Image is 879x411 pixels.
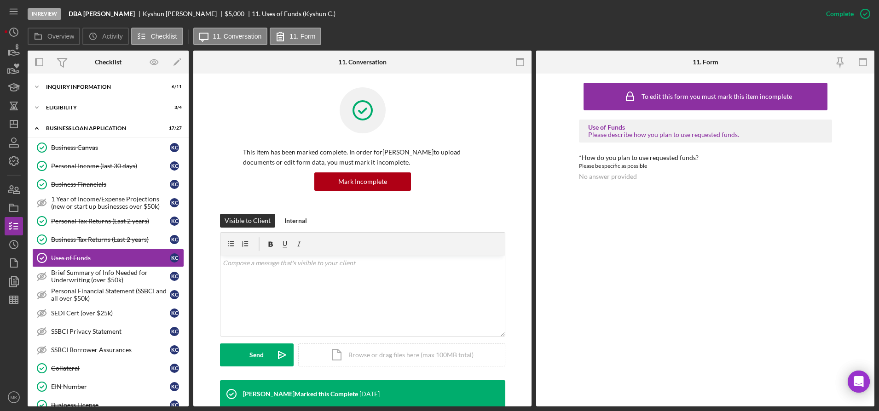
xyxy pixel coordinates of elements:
div: SEDI Cert (over $25k) [51,309,170,317]
div: K C [170,308,179,318]
div: 11. Conversation [338,58,387,66]
a: SSBCI Privacy StatementKC [32,322,184,341]
div: 17 / 27 [165,126,182,131]
div: K C [170,290,179,299]
button: Visible to Client [220,214,275,228]
div: Send [249,343,264,366]
a: Business Tax Returns (Last 2 years)KC [32,230,184,249]
div: Internal [284,214,307,228]
div: Open Intercom Messenger [848,371,870,393]
div: K C [170,364,179,373]
div: [PERSON_NAME] Marked this Complete [243,390,358,398]
div: 3 / 4 [165,105,182,110]
div: Complete [826,5,854,23]
div: Uses of Funds [51,254,170,262]
p: This item has been marked complete. In order for [PERSON_NAME] to upload documents or edit form d... [243,147,482,168]
a: Brief Summary of Info Needed for Underwriting (over $50k)KC [32,267,184,285]
a: Business CanvasKC [32,138,184,157]
div: Personal Income (last 30 days) [51,162,170,170]
div: 6 / 11 [165,84,182,90]
div: Collateral [51,365,170,372]
button: Overview [28,28,80,45]
a: Uses of FundsKC [32,249,184,267]
button: Internal [280,214,312,228]
div: K C [170,235,179,244]
label: Overview [47,33,74,40]
div: 1 Year of Income/Expense Projections (new or start up businesses over $50k) [51,195,170,210]
button: Send [220,343,294,366]
button: Complete [817,5,874,23]
div: Business Tax Returns (Last 2 years) [51,236,170,243]
button: 11. Form [270,28,321,45]
div: To edit this form you must mark this item incomplete [642,93,792,100]
div: K C [170,400,179,410]
div: Personal Financial Statement (SSBCI and all over $50k) [51,287,170,302]
button: Checklist [131,28,183,45]
a: Personal Tax Returns (Last 2 years)KC [32,212,184,230]
div: K C [170,327,179,336]
div: Mark Incomplete [338,172,387,191]
button: Activity [82,28,128,45]
div: K C [170,217,179,226]
div: Business Canvas [51,144,170,151]
a: Personal Income (last 30 days)KC [32,157,184,175]
label: Activity [102,33,122,40]
div: SSBCI Privacy Statement [51,328,170,335]
div: K C [170,272,179,281]
div: EIN Number [51,383,170,390]
div: K C [170,198,179,207]
text: MK [11,395,17,400]
div: Please describe how you plan to use requested funds. [588,131,823,138]
div: ELIGIBILITY [46,105,159,110]
a: SEDI Cert (over $25k)KC [32,304,184,322]
div: Business Financials [51,181,170,188]
div: *How do you plan to use requested funds? [579,154,832,161]
div: Kyshun [PERSON_NAME] [143,10,225,17]
div: K C [170,180,179,189]
a: EIN NumberKC [32,377,184,396]
div: INQUIRY INFORMATION [46,84,159,90]
div: Visible to Client [225,214,271,228]
a: CollateralKC [32,359,184,377]
div: In Review [28,8,61,20]
span: $5,000 [225,10,244,17]
a: Business FinancialsKC [32,175,184,194]
div: 11. Uses of Funds (Kyshun C.) [252,10,335,17]
div: Personal Tax Returns (Last 2 years) [51,217,170,225]
div: K C [170,143,179,152]
a: Personal Financial Statement (SSBCI and all over $50k)KC [32,285,184,304]
div: K C [170,382,179,391]
div: Use of Funds [588,124,823,131]
label: 11. Conversation [213,33,262,40]
a: SSBCI Borrower AssurancesKC [32,341,184,359]
button: MK [5,388,23,406]
div: K C [170,161,179,171]
div: K C [170,253,179,263]
button: 11. Conversation [193,28,268,45]
b: DBA [PERSON_NAME] [69,10,135,17]
a: 1 Year of Income/Expense Projections (new or start up businesses over $50k)KC [32,194,184,212]
div: Business License [51,401,170,409]
button: Mark Incomplete [314,172,411,191]
div: No answer provided [579,173,637,180]
div: Brief Summary of Info Needed for Underwriting (over $50k) [51,269,170,284]
time: 2025-08-12 14:08 [359,390,380,398]
label: Checklist [151,33,177,40]
div: Please be specific as possible [579,161,832,171]
div: K C [170,345,179,354]
div: 11. Form [693,58,718,66]
div: Checklist [95,58,121,66]
label: 11. Form [289,33,315,40]
div: SSBCI Borrower Assurances [51,346,170,354]
div: BUSINESS LOAN APPLICATION [46,126,159,131]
